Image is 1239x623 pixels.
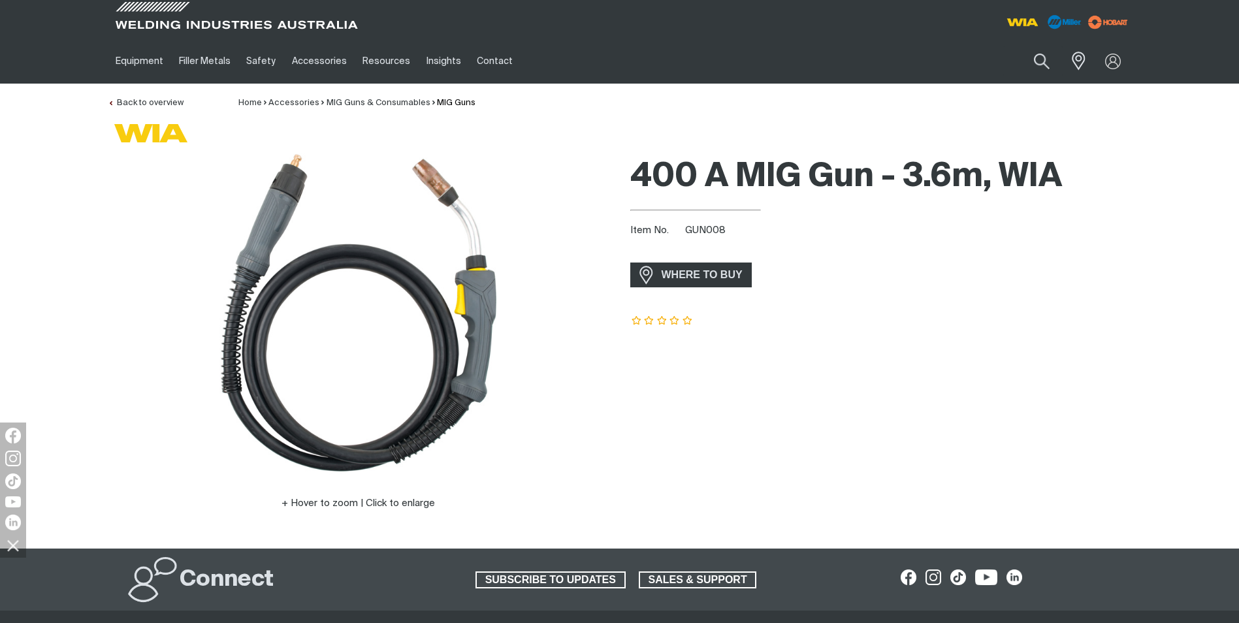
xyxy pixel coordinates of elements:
span: Rating: {0} [630,317,694,326]
nav: Main [108,39,876,84]
span: GUN008 [685,225,726,235]
img: TikTok [5,473,21,489]
span: SUBSCRIBE TO UPDATES [477,571,624,588]
img: hide socials [2,534,24,556]
img: Facebook [5,428,21,443]
a: Accessories [268,99,319,107]
a: Accessories [284,39,355,84]
img: 400 A MIG Gun - 3.6m, Euro [195,150,522,476]
a: SALES & SUPPORT [639,571,757,588]
button: Search products [1020,46,1064,76]
input: Product name or item number... [1003,46,1063,76]
h1: 400 A MIG Gun - 3.6m, WIA [630,156,1132,199]
img: LinkedIn [5,515,21,530]
span: Item No. [630,223,683,238]
a: Filler Metals [171,39,238,84]
span: WHERE TO BUY [653,264,751,285]
a: MIG Guns & Consumables [327,99,430,107]
img: YouTube [5,496,21,507]
a: MIG Guns [437,99,475,107]
img: Instagram [5,451,21,466]
a: Resources [355,39,418,84]
a: Equipment [108,39,171,84]
a: Home [238,99,262,107]
a: WHERE TO BUY [630,263,752,287]
h2: Connect [180,566,274,594]
a: Safety [238,39,283,84]
nav: Breadcrumb [238,97,475,110]
img: miller [1084,12,1132,32]
a: Contact [469,39,521,84]
a: Insights [418,39,468,84]
a: Back to overview [108,99,184,107]
span: SALES & SUPPORT [640,571,756,588]
button: Hover to zoom | Click to enlarge [274,496,443,511]
a: SUBSCRIBE TO UPDATES [475,571,626,588]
